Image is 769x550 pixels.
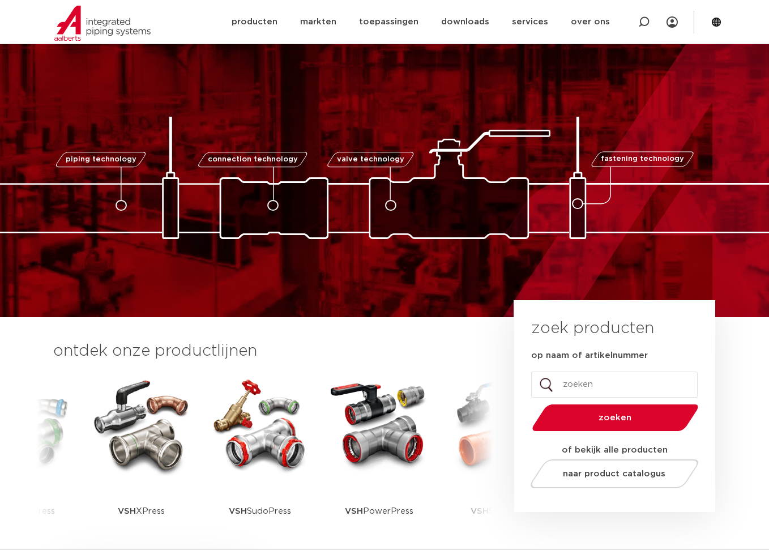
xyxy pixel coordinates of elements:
span: piping technology [65,156,136,163]
strong: of bekijk alle producten [562,446,668,454]
strong: VSH [471,507,489,515]
h3: zoek producten [531,317,654,340]
span: valve technology [336,156,404,163]
strong: VSH [345,507,363,515]
a: VSHXPress [90,374,192,547]
p: SudoPress [229,476,291,547]
strong: VSH [118,507,136,515]
p: PowerPress [345,476,413,547]
span: naar product catalogus [563,470,666,478]
span: fastening technology [601,156,684,163]
span: zoeken [561,413,669,422]
h3: ontdek onze productlijnen [53,340,476,363]
a: naar product catalogus [528,459,702,488]
input: zoeken [531,372,698,398]
p: Shurjoint [471,476,526,547]
span: connection technology [208,156,298,163]
p: XPress [118,476,165,547]
strong: VSH [229,507,247,515]
label: op naam of artikelnummer [531,350,648,361]
a: VSHSudoPress [209,374,311,547]
button: zoeken [528,403,703,432]
a: VSHShurjoint [447,374,549,547]
a: VSHPowerPress [328,374,430,547]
